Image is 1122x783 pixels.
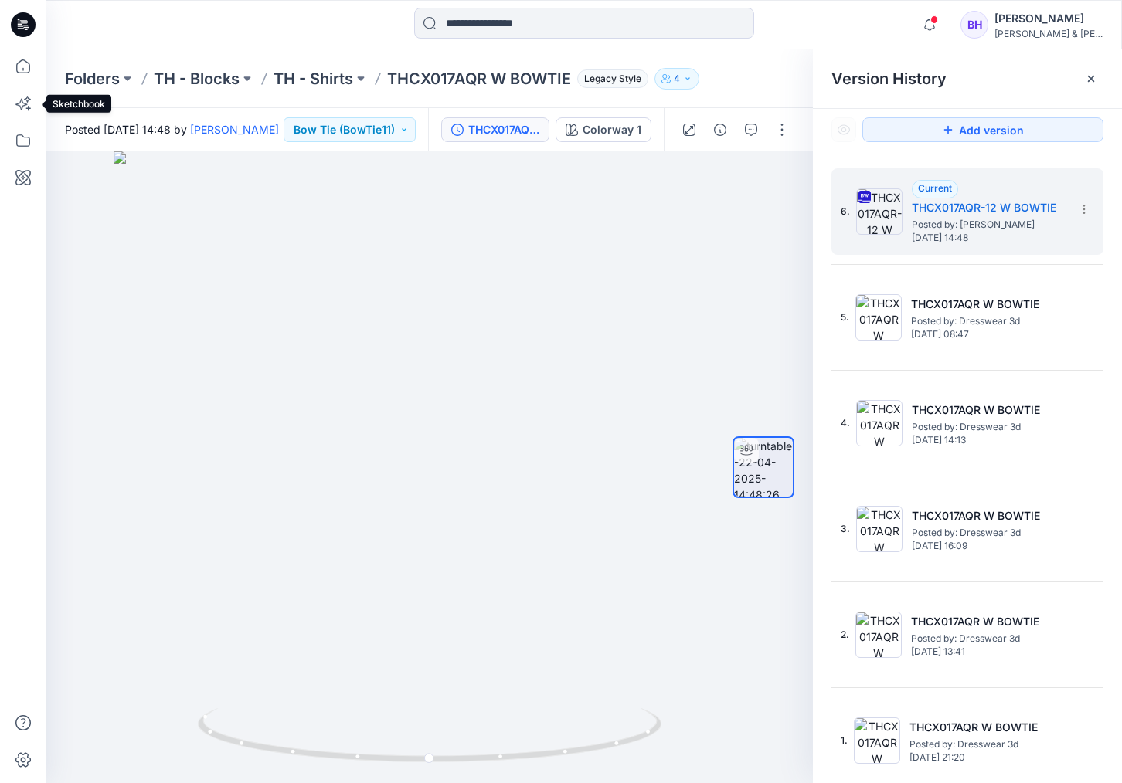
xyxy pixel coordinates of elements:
[912,198,1066,217] h5: THCX017AQR-12 W BOWTIE
[468,121,539,138] div: THCX017AQR-12 W BOWTIE
[441,117,549,142] button: THCX017AQR-12 W BOWTIE
[911,646,1066,657] span: [DATE] 13:41
[387,68,571,90] p: THCX017AQR W BOWTIE
[841,310,849,324] span: 5.
[708,117,733,142] button: Details
[912,507,1066,525] h5: THCX017AQR W BOWTIE
[855,612,902,658] img: THCX017AQR W BOWTIE
[654,68,699,90] button: 4
[912,419,1066,435] span: Posted by: Dresswear 3d
[841,522,850,536] span: 3.
[909,752,1064,763] span: [DATE] 21:20
[831,69,947,88] span: Version History
[571,68,648,90] button: Legacy Style
[190,123,279,136] a: [PERSON_NAME]
[911,295,1066,314] h5: THCX017AQR W BOWTIE
[909,718,1064,737] h5: THCX017AQR W BOWTIE
[577,69,648,88] span: Legacy Style
[909,737,1064,752] span: Posted by: Dresswear 3d
[994,28,1103,39] div: [PERSON_NAME] & [PERSON_NAME]
[911,631,1066,646] span: Posted by: Dresswear 3d
[911,314,1066,329] span: Posted by: Dresswear 3d
[841,205,850,219] span: 6.
[856,506,903,552] img: THCX017AQR W BOWTIE
[994,9,1103,28] div: [PERSON_NAME]
[841,734,848,747] span: 1.
[841,628,849,642] span: 2.
[556,117,651,142] button: Colorway 1
[856,400,903,446] img: THCX017AQR W BOWTIE
[855,294,902,341] img: THCX017AQR W BOWTIE
[918,182,952,194] span: Current
[856,188,903,235] img: THCX017AQR-12 W BOWTIE
[583,121,641,138] div: Colorway 1
[912,525,1066,541] span: Posted by: Dresswear 3d
[911,612,1066,631] h5: THCX017AQR W BOWTIE
[734,438,793,497] img: turntable-22-04-2025-14:48:26
[912,541,1066,551] span: [DATE] 16:09
[831,117,856,142] button: Show Hidden Versions
[154,68,240,90] a: TH - Blocks
[1085,73,1097,85] button: Close
[854,717,900,764] img: THCX017AQR W BOWTIE
[65,121,279,137] span: Posted [DATE] 14:48 by
[960,11,988,39] div: BH
[674,70,680,87] p: 4
[274,68,353,90] a: TH - Shirts
[912,435,1066,446] span: [DATE] 14:13
[912,401,1066,419] h5: THCX017AQR W BOWTIE
[841,416,850,430] span: 4.
[912,232,1066,243] span: [DATE] 14:48
[911,329,1066,340] span: [DATE] 08:47
[65,68,120,90] a: Folders
[912,217,1066,232] span: Posted by: Emily Reynaga
[862,117,1103,142] button: Add version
